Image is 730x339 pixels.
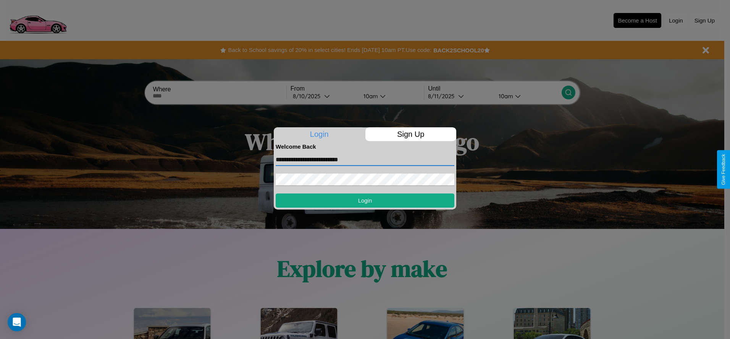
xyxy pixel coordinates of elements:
p: Sign Up [365,127,457,141]
h4: Welcome Back [276,143,454,150]
button: Login [276,193,454,208]
div: Open Intercom Messenger [8,313,26,331]
p: Login [274,127,365,141]
div: Give Feedback [721,154,726,185]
